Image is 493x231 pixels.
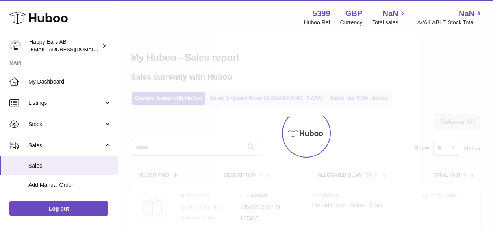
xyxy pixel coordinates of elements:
[345,8,362,19] strong: GBP
[372,19,407,26] span: Total sales
[372,8,407,26] a: NaN Total sales
[459,8,474,19] span: NaN
[28,142,104,149] span: Sales
[340,19,363,26] div: Currency
[28,162,112,170] span: Sales
[417,19,484,26] span: AVAILABLE Stock Total
[28,181,112,189] span: Add Manual Order
[9,40,21,52] img: 3pl@happyearsearplugs.com
[29,38,100,53] div: Happy Ears AB
[382,8,398,19] span: NaN
[9,201,108,216] a: Log out
[28,78,112,86] span: My Dashboard
[417,8,484,26] a: NaN AVAILABLE Stock Total
[28,99,104,107] span: Listings
[29,46,116,52] span: [EMAIL_ADDRESS][DOMAIN_NAME]
[304,19,330,26] div: Huboo Ref
[313,8,330,19] strong: 5399
[28,121,104,128] span: Stock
